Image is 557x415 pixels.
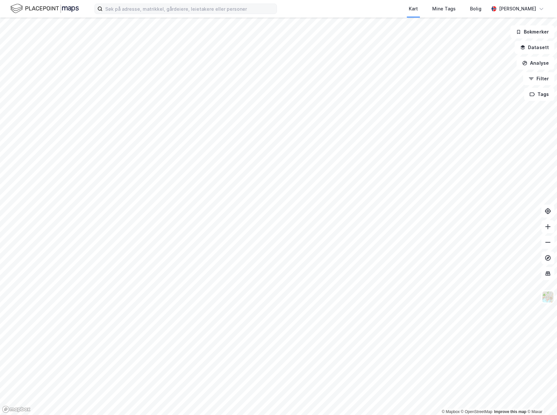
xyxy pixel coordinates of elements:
[524,384,557,415] iframe: Chat Widget
[10,3,79,14] img: logo.f888ab2527a4732fd821a326f86c7f29.svg
[499,5,536,13] div: [PERSON_NAME]
[470,5,481,13] div: Bolig
[432,5,456,13] div: Mine Tags
[409,5,418,13] div: Kart
[103,4,277,14] input: Søk på adresse, matrikkel, gårdeiere, leietakere eller personer
[524,384,557,415] div: Kontrollprogram for chat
